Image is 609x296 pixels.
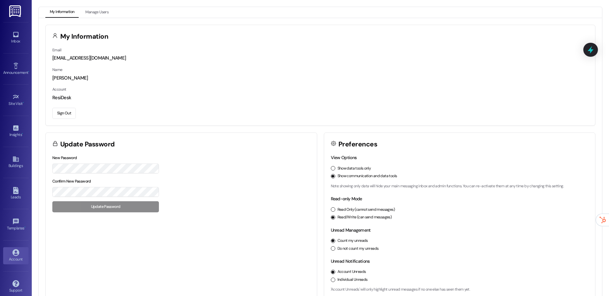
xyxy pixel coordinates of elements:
h3: My Information [60,33,108,40]
label: Show communication and data tools [337,173,397,179]
div: [PERSON_NAME] [52,75,588,81]
label: Read Only (cannot send messages) [337,207,395,213]
div: [EMAIL_ADDRESS][DOMAIN_NAME] [52,55,588,61]
a: Inbox [3,29,29,46]
label: View Options [331,155,357,160]
a: Support [3,278,29,295]
span: • [24,225,25,229]
a: Insights • [3,123,29,140]
p: Note: showing only data will hide your main messaging inbox and admin functions. You can re-activ... [331,183,589,189]
label: Account Unreads [337,269,366,275]
h3: Update Password [60,141,115,148]
button: My Information [45,7,79,18]
span: • [28,69,29,74]
label: Unread Management [331,227,371,233]
label: Read/Write (can send messages) [337,215,392,220]
label: Count my unreads [337,238,368,244]
label: Do not count my unreads [337,246,379,252]
div: ResiDesk [52,94,588,101]
a: Leads [3,185,29,202]
label: Email [52,48,61,53]
button: Sign Out [52,108,76,119]
a: Site Visit • [3,92,29,109]
button: Manage Users [81,7,113,18]
a: Buildings [3,154,29,171]
p: 'Account Unreads' will only highlight unread messages if no one else has seen them yet. [331,287,589,293]
img: ResiDesk Logo [9,5,22,17]
span: • [23,100,24,105]
label: New Password [52,155,77,160]
a: Account [3,247,29,264]
h3: Preferences [338,141,377,148]
label: Read-only Mode [331,196,362,202]
label: Individual Unreads [337,277,368,283]
label: Confirm New Password [52,179,91,184]
a: Templates • [3,216,29,233]
label: Account [52,87,66,92]
label: Unread Notifications [331,258,370,264]
label: Show data tools only [337,166,371,171]
span: • [22,132,23,136]
label: Name [52,67,62,72]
